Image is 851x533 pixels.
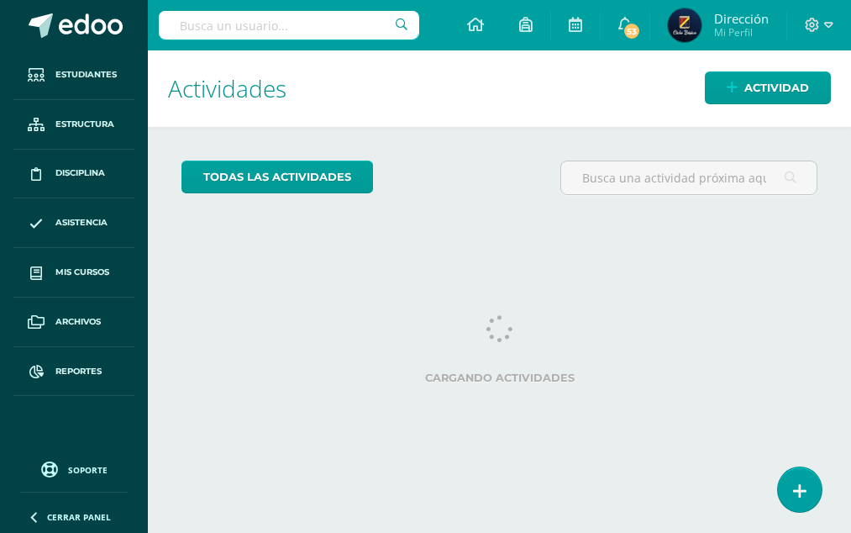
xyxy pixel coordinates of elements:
[55,315,101,329] span: Archivos
[668,8,701,42] img: 0fb4cf2d5a8caa7c209baa70152fd11e.png
[714,10,769,27] span: Dirección
[55,68,117,82] span: Estudiantes
[181,161,373,193] a: todas las Actividades
[68,464,108,476] span: Soporte
[13,347,134,397] a: Reportes
[55,365,102,378] span: Reportes
[20,457,128,480] a: Soporte
[55,216,108,230] span: Asistencia
[13,150,134,199] a: Disciplina
[168,50,831,127] h1: Actividades
[55,266,109,279] span: Mis cursos
[55,118,114,131] span: Estructura
[13,248,134,298] a: Mis cursos
[13,198,134,248] a: Asistencia
[13,100,134,150] a: Estructura
[47,511,111,523] span: Cerrar panel
[55,166,105,180] span: Disciplina
[13,298,134,347] a: Archivos
[561,161,817,194] input: Busca una actividad próxima aquí...
[13,50,134,100] a: Estudiantes
[714,25,769,40] span: Mi Perfil
[705,71,831,104] a: Actividad
[181,372,817,384] label: Cargando actividades
[159,11,419,40] input: Busca un usuario...
[622,22,641,40] span: 53
[744,72,809,103] span: Actividad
